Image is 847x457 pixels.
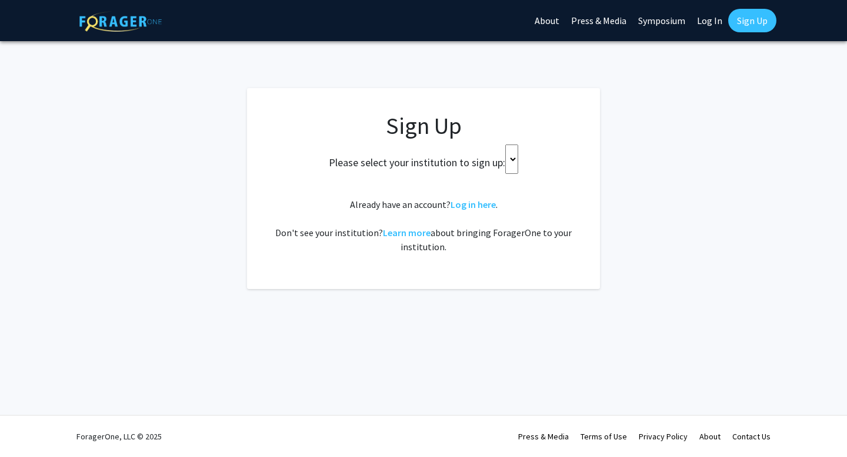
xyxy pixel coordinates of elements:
[76,416,162,457] div: ForagerOne, LLC © 2025
[518,431,569,442] a: Press & Media
[329,156,505,169] h2: Please select your institution to sign up:
[581,431,627,442] a: Terms of Use
[451,199,496,210] a: Log in here
[732,431,771,442] a: Contact Us
[383,227,431,238] a: Learn more about bringing ForagerOne to your institution
[639,431,688,442] a: Privacy Policy
[79,11,162,32] img: ForagerOne Logo
[699,431,721,442] a: About
[271,112,576,140] h1: Sign Up
[271,197,576,254] div: Already have an account? . Don't see your institution? about bringing ForagerOne to your institut...
[728,9,776,32] a: Sign Up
